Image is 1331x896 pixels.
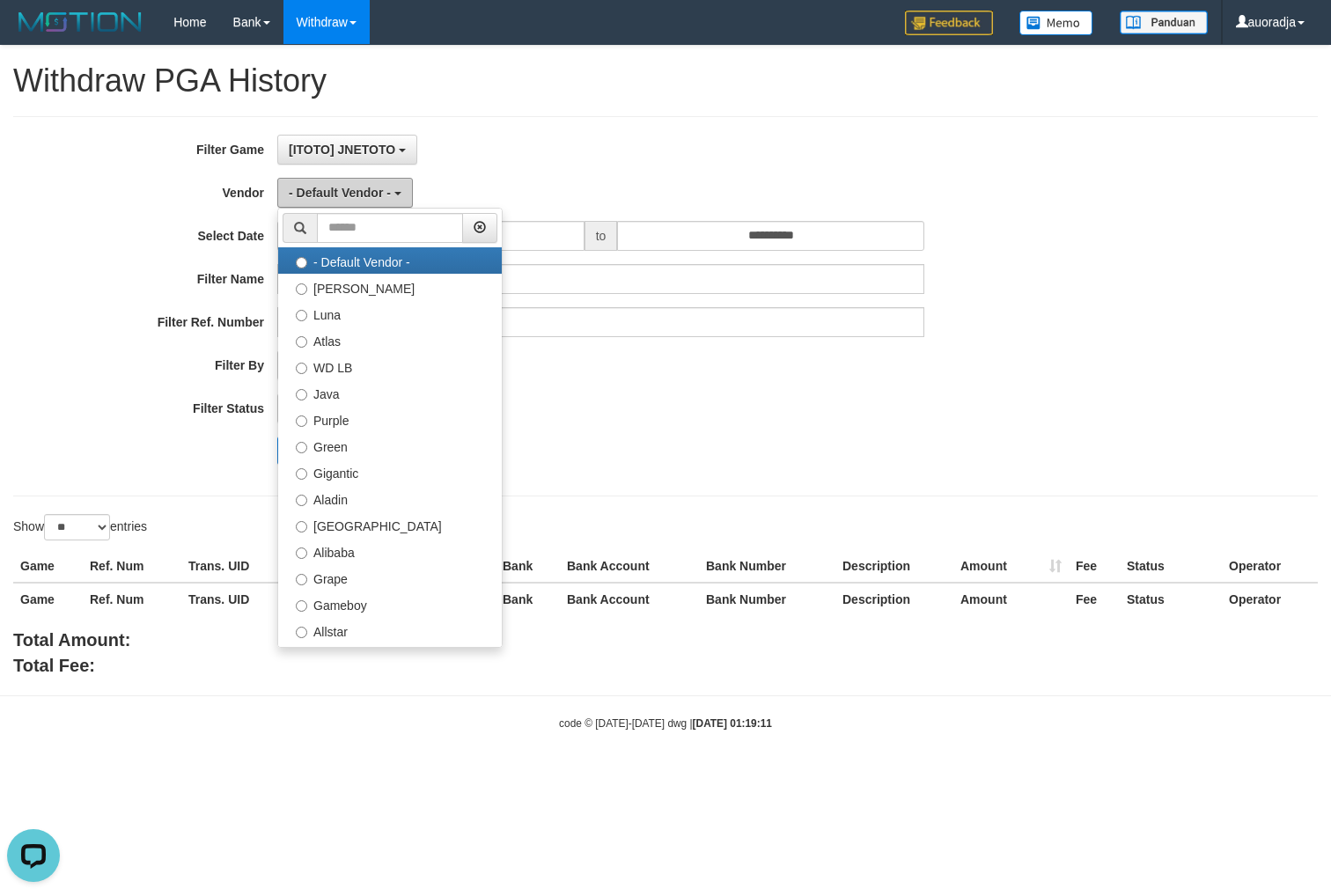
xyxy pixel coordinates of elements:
th: Status [1120,583,1222,615]
small: code © [DATE]-[DATE] dwg | [559,717,772,730]
label: Atlas [278,327,502,353]
input: WD LB [296,363,307,374]
label: Gameboy [278,591,502,617]
th: Bank [496,550,560,583]
th: Bank Number [699,550,835,583]
th: Ref. Num [83,550,181,583]
img: Feedback.jpg [905,11,993,35]
input: [PERSON_NAME] [296,283,307,295]
input: Gigantic [296,468,307,480]
label: Alibaba [278,538,502,564]
th: Status [1120,550,1222,583]
input: Purple [296,415,307,427]
th: Description [835,550,953,583]
th: Amount [953,583,1069,615]
select: Showentries [44,514,110,540]
label: Grape [278,564,502,591]
label: WD LB [278,353,502,379]
label: Java [278,379,502,406]
button: Open LiveChat chat widget [7,7,60,60]
input: Grape [296,574,307,585]
th: Operator [1222,583,1318,615]
h1: Withdraw PGA History [13,63,1318,99]
input: Java [296,389,307,400]
th: Game [13,550,83,583]
th: Game [13,583,83,615]
input: Alibaba [296,547,307,559]
b: Total Fee: [13,656,95,675]
img: MOTION_logo.png [13,9,147,35]
th: Amount [953,550,1069,583]
th: Fee [1069,583,1120,615]
th: Trans. UID [181,583,290,615]
button: [ITOTO] JNETOTO [277,135,417,165]
th: Operator [1222,550,1318,583]
label: - Default Vendor - [278,247,502,274]
th: Bank Account [560,583,699,615]
th: Bank Account [560,550,699,583]
input: Gameboy [296,600,307,612]
label: [PERSON_NAME] [278,274,502,300]
th: Ref. Num [83,583,181,615]
input: Allstar [296,627,307,638]
span: [ITOTO] JNETOTO [289,143,395,157]
label: Xtr [278,643,502,670]
img: Button%20Memo.svg [1019,11,1093,35]
input: - Default Vendor - [296,257,307,268]
label: Green [278,432,502,459]
input: [GEOGRAPHIC_DATA] [296,521,307,532]
input: Aladin [296,495,307,506]
input: Green [296,442,307,453]
label: Purple [278,406,502,432]
th: Bank Number [699,583,835,615]
label: Aladin [278,485,502,511]
th: Fee [1069,550,1120,583]
img: panduan.png [1120,11,1208,34]
span: to [585,221,618,251]
strong: [DATE] 01:19:11 [693,717,772,730]
th: Trans. UID [181,550,290,583]
label: Allstar [278,617,502,643]
input: Luna [296,310,307,321]
th: Bank [496,583,560,615]
label: Gigantic [278,459,502,485]
b: Total Amount: [13,630,130,650]
label: [GEOGRAPHIC_DATA] [278,511,502,538]
input: Atlas [296,336,307,348]
th: Description [835,583,953,615]
label: Show entries [13,514,147,540]
button: - Default Vendor - [277,178,413,208]
label: Luna [278,300,502,327]
span: - Default Vendor - [289,186,391,200]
